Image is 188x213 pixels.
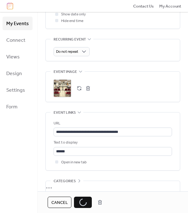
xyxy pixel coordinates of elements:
[3,33,33,47] a: Connect
[3,50,33,63] a: Views
[61,159,87,166] span: Open in new tab
[54,139,171,146] div: Text to display
[54,79,71,97] div: ;
[51,199,68,206] span: Cancel
[3,17,33,30] a: My Events
[48,197,71,208] button: Cancel
[6,85,25,95] span: Settings
[133,3,154,9] a: Contact Us
[54,120,171,127] div: URL
[3,100,33,113] a: Form
[3,67,33,80] a: Design
[46,181,180,194] div: •••
[56,48,78,55] span: Do not repeat
[54,36,86,43] span: Recurring event
[61,11,86,18] span: Show date only
[7,3,13,9] img: logo
[54,178,76,184] span: Categories
[61,18,83,24] span: Hide end time
[6,52,20,62] span: Views
[54,109,76,116] span: Event links
[159,3,181,9] a: My Account
[6,35,25,45] span: Connect
[6,19,29,29] span: My Events
[3,83,33,97] a: Settings
[54,68,77,75] span: Event image
[6,102,18,112] span: Form
[6,69,22,79] span: Design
